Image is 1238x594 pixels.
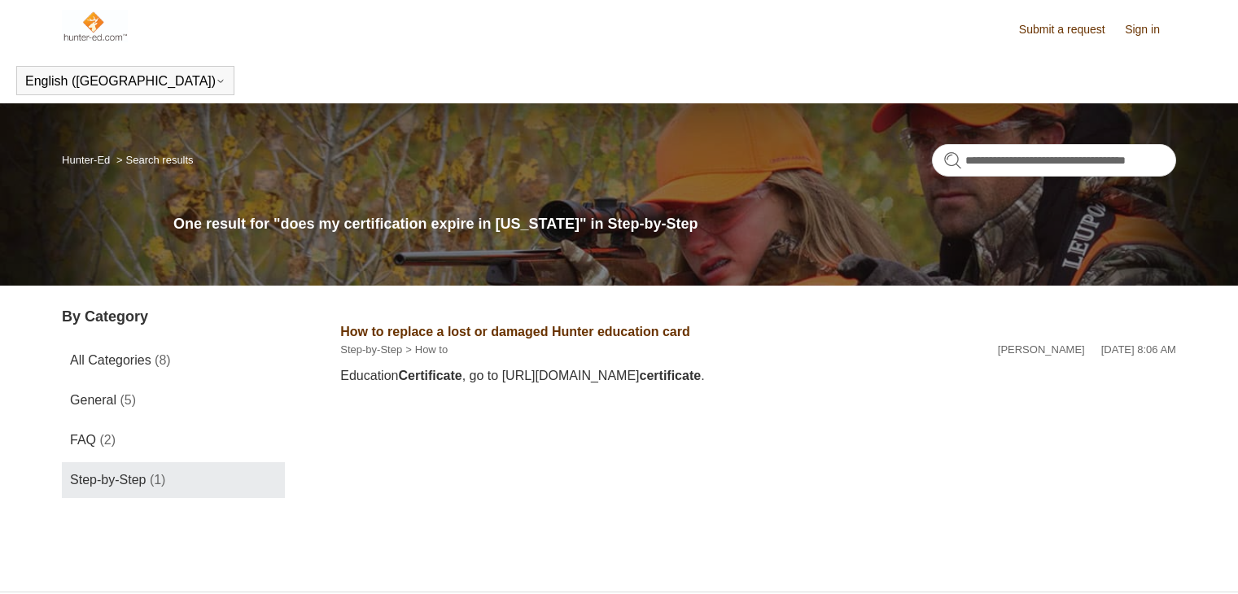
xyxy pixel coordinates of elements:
li: Search results [113,154,194,166]
a: Step-by-Step [340,343,402,356]
h3: By Category [62,306,285,328]
a: FAQ (2) [62,422,285,458]
span: All Categories [70,353,151,367]
span: (2) [100,433,116,447]
em: Certificate [398,369,462,382]
li: [PERSON_NAME] [998,342,1085,358]
span: (8) [155,353,171,367]
time: 07/28/2022, 08:06 [1101,343,1176,356]
em: certificate [640,369,702,382]
img: Hunter-Ed Help Center home page [62,10,128,42]
span: FAQ [70,433,96,447]
input: Search [932,144,1176,177]
a: Submit a request [1019,21,1122,38]
span: (1) [150,473,166,487]
li: How to [402,342,448,358]
li: Step-by-Step [340,342,402,358]
a: General (5) [62,382,285,418]
li: Hunter-Ed [62,154,113,166]
a: How to replace a lost or damaged Hunter education card [340,325,689,338]
a: Hunter-Ed [62,154,110,166]
span: (5) [120,393,136,407]
span: Step-by-Step [70,473,146,487]
a: Sign in [1125,21,1176,38]
span: General [70,393,116,407]
button: English ([GEOGRAPHIC_DATA]) [25,74,225,89]
a: Step-by-Step (1) [62,462,285,498]
a: How to [415,343,448,356]
div: Education , go to [URL][DOMAIN_NAME] . [340,366,1176,386]
h1: One result for "does my certification expire in [US_STATE]" in Step-by-Step [173,213,1176,235]
a: All Categories (8) [62,343,285,378]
